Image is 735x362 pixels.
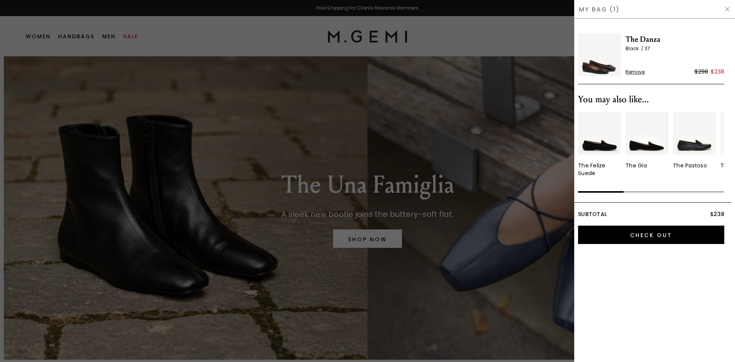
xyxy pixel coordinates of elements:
img: v_11853_01_Main_New_TheGia_Black_Suede_290x387_crop_center.jpg [626,112,668,155]
div: $298 [694,67,708,76]
span: Remove [626,69,645,75]
a: The Pastoso [673,112,716,169]
span: Black [626,45,645,52]
div: The Felize Suede [578,162,621,177]
input: Check Out [578,226,724,244]
span: Subtotal [578,210,607,218]
img: v_11573_01_Main_New_ThePastoso_Black_Leather_290x387_crop_center.jpg [673,112,716,155]
div: $238 [710,67,724,76]
div: You may also like... [578,93,724,106]
div: The Gia [626,162,647,169]
a: The Felize Suede [578,112,621,177]
span: 37 [645,45,650,52]
img: Hide Drawer [724,6,730,12]
span: The Danza [626,33,724,46]
div: The Pastoso [673,162,707,169]
img: The Danza [578,33,621,76]
a: The Gia [626,112,668,169]
span: $238 [710,210,724,218]
img: v_05707_01_Main_New_TheFelize_Black_Suede_8c9aec45-d7d9-47c9-aceb-01c79bb6df27_290x387_crop_cente... [578,112,621,155]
